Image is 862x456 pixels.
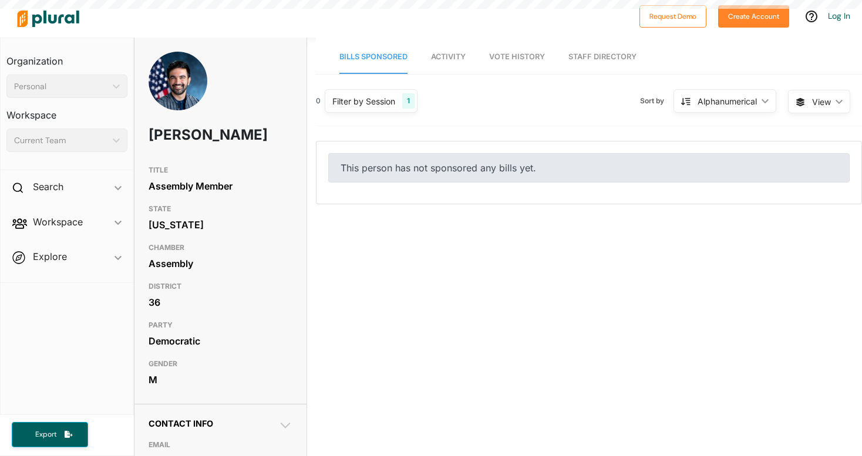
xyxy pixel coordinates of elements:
div: 0 [316,96,321,106]
h3: CHAMBER [149,241,292,255]
div: Democratic [149,332,292,350]
h3: Workspace [6,98,127,124]
div: Alphanumerical [698,95,757,107]
div: Filter by Session [332,95,395,107]
a: Log In [828,11,850,21]
span: Vote History [489,52,545,61]
div: This person has not sponsored any bills yet. [328,153,850,183]
a: Request Demo [639,9,706,22]
div: Assembly Member [149,177,292,195]
span: View [812,96,831,108]
div: 36 [149,293,292,311]
h3: TITLE [149,163,292,177]
div: Current Team [14,134,108,147]
span: Activity [431,52,466,61]
button: Request Demo [639,5,706,28]
div: Assembly [149,255,292,272]
a: Vote History [489,40,545,74]
a: Bills Sponsored [339,40,408,74]
h1: [PERSON_NAME] [149,117,235,153]
h3: EMAIL [149,438,292,452]
img: Headshot of Zohran Mamdani [149,52,207,134]
span: Sort by [640,96,674,106]
a: Activity [431,40,466,74]
h3: PARTY [149,318,292,332]
h3: DISTRICT [149,279,292,293]
h3: STATE [149,202,292,216]
div: 1 [402,93,415,109]
h3: GENDER [149,357,292,371]
span: Contact Info [149,418,213,428]
span: Export [27,430,65,440]
a: Staff Directory [568,40,637,74]
div: Personal [14,80,108,93]
button: Create Account [718,5,789,28]
h3: Organization [6,44,127,70]
span: Bills Sponsored [339,52,408,61]
div: [US_STATE] [149,216,292,234]
div: M [149,371,292,389]
button: Export [12,422,88,447]
h2: Search [33,180,63,193]
a: Create Account [718,9,789,22]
